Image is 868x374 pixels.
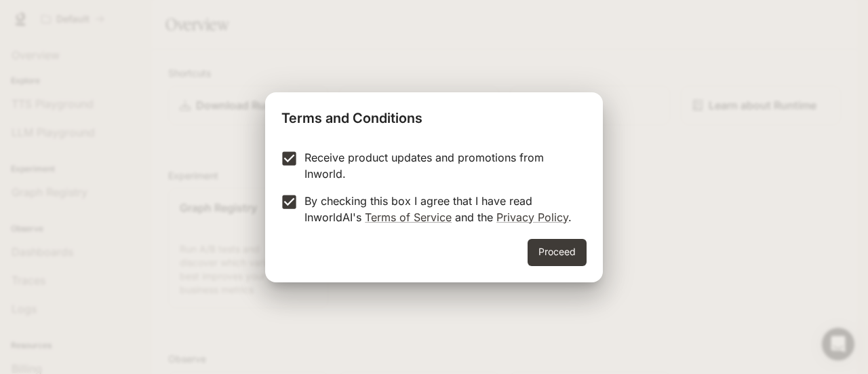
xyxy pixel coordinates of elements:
p: Receive product updates and promotions from Inworld. [304,149,576,182]
a: Privacy Policy [496,210,568,224]
h2: Terms and Conditions [265,92,603,138]
a: Terms of Service [365,210,452,224]
button: Proceed [528,239,587,266]
p: By checking this box I agree that I have read InworldAI's and the . [304,193,576,225]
